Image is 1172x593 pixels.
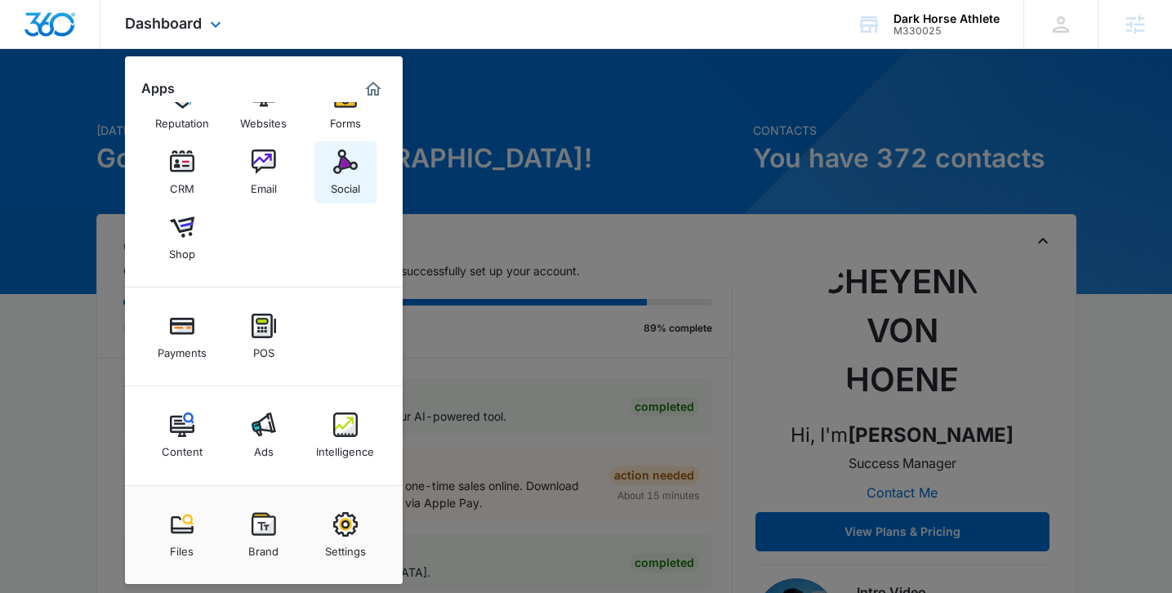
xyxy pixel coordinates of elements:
div: Domain: [DOMAIN_NAME] [42,42,180,56]
img: tab_domain_overview_orange.svg [44,95,57,108]
a: Intelligence [314,404,377,466]
div: Brand [248,537,279,558]
a: CRM [151,141,213,203]
div: Content [162,437,203,458]
div: Payments [158,338,207,359]
a: Email [233,141,295,203]
a: Social [314,141,377,203]
img: tab_keywords_by_traffic_grey.svg [163,95,176,108]
div: account name [893,12,1000,25]
div: Intelligence [316,437,374,458]
a: Marketing 360® Dashboard [360,76,386,102]
div: POS [253,338,274,359]
div: Keywords by Traffic [180,96,275,107]
div: Shop [169,239,195,261]
a: Websites [233,76,295,138]
a: Settings [314,504,377,566]
div: Domain Overview [62,96,146,107]
div: CRM [170,174,194,195]
div: Email [251,174,277,195]
div: Settings [325,537,366,558]
a: Ads [233,404,295,466]
div: v 4.0.25 [46,26,80,39]
a: Brand [233,504,295,566]
h2: Apps [141,81,175,96]
span: Dashboard [125,15,202,32]
a: POS [233,305,295,368]
img: website_grey.svg [26,42,39,56]
div: Forms [330,109,361,130]
div: account id [893,25,1000,37]
img: logo_orange.svg [26,26,39,39]
div: Reputation [155,109,209,130]
div: Social [331,174,360,195]
a: Shop [151,207,213,269]
a: Reputation [151,76,213,138]
div: Ads [254,437,274,458]
a: Files [151,504,213,566]
a: Payments [151,305,213,368]
a: Forms [314,76,377,138]
div: Websites [240,109,287,130]
div: Files [170,537,194,558]
a: Content [151,404,213,466]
